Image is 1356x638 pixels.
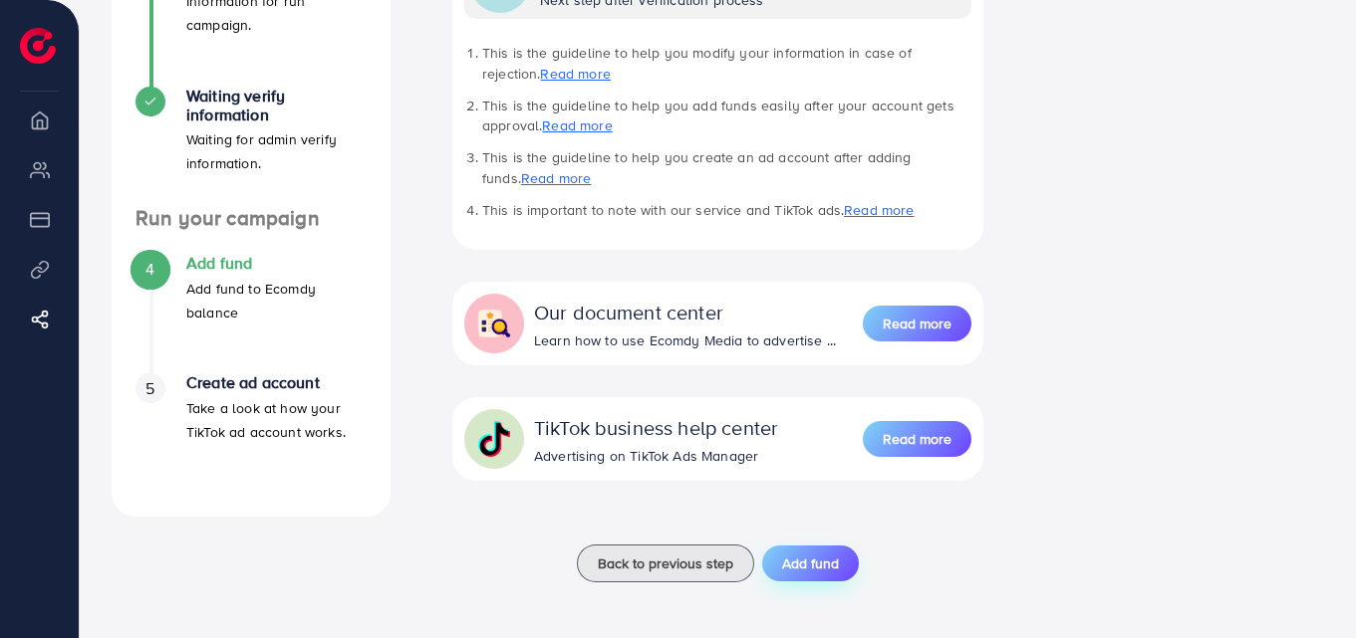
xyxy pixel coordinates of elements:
div: Advertising on TikTok Ads Manager [534,446,778,466]
img: logo [20,28,56,64]
li: This is the guideline to help you add funds easily after your account gets approval. [482,96,971,136]
span: Read more [883,429,951,449]
a: Read more [863,304,971,343]
button: Add fund [762,545,859,581]
div: Learn how to use Ecomdy Media to advertise ... [534,330,836,350]
p: Waiting for admin verify information. [186,127,367,175]
button: Read more [863,421,971,457]
div: Our document center [534,298,836,326]
span: Read more [883,314,951,333]
h4: Create ad account [186,373,367,392]
h4: Waiting verify information [186,87,367,124]
p: Take a look at how your TikTok ad account works. [186,396,367,444]
a: Read more [844,200,914,220]
a: Read more [863,419,971,459]
li: This is the guideline to help you modify your information in case of rejection. [482,43,971,84]
img: collapse [476,306,512,341]
p: Add fund to Ecomdy balance [186,277,367,324]
span: Add fund [782,553,839,573]
li: Waiting verify information [112,87,391,206]
h4: Run your campaign [112,206,391,231]
a: Read more [540,64,610,84]
h4: Add fund [186,254,367,273]
span: Back to previous step [598,553,733,573]
div: TikTok business help center [534,413,778,442]
li: Add fund [112,254,391,373]
button: Read more [863,306,971,341]
span: 5 [145,377,154,400]
li: This is the guideline to help you create an ad account after adding funds. [482,147,971,188]
span: 4 [145,258,154,281]
img: collapse [476,421,512,457]
a: Read more [521,168,591,188]
li: This is important to note with our service and TikTok ads. [482,200,971,220]
a: Read more [542,115,612,135]
button: Back to previous step [577,544,754,582]
li: Create ad account [112,373,391,493]
iframe: Chat [1271,548,1341,623]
